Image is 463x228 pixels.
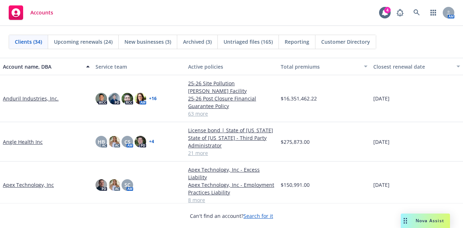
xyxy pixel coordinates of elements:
[149,139,154,144] a: + 4
[188,181,275,196] a: Apex Technology, Inc - Employment Practices Liability
[188,196,275,204] a: 8 more
[321,38,370,46] span: Customer Directory
[54,38,112,46] span: Upcoming renewals (24)
[281,181,310,189] span: $150,991.00
[373,95,390,102] span: [DATE]
[373,138,390,146] span: [DATE]
[95,63,182,70] div: Service team
[124,38,171,46] span: New businesses (3)
[188,126,275,134] a: License bond | State of [US_STATE]
[281,138,310,146] span: $275,873.00
[98,138,105,146] span: HB
[95,93,107,104] img: photo
[109,93,120,104] img: photo
[135,93,146,104] img: photo
[124,138,131,146] span: CS
[416,218,444,224] span: Nova Assist
[188,110,275,117] a: 63 more
[373,63,452,70] div: Closest renewal date
[373,181,390,189] span: [DATE]
[185,58,278,75] button: Active policies
[149,96,157,101] a: + 16
[93,58,185,75] button: Service team
[188,63,275,70] div: Active policies
[3,181,54,189] a: Apex Technology, Inc
[190,212,273,220] span: Can't find an account?
[109,136,120,147] img: photo
[3,63,82,70] div: Account name, DBA
[95,179,107,191] img: photo
[224,38,273,46] span: Untriaged files (165)
[3,95,59,102] a: Anduril Industries, Inc.
[30,10,53,16] span: Accounts
[370,58,463,75] button: Closest renewal date
[384,7,391,13] div: 4
[109,179,120,191] img: photo
[281,63,360,70] div: Total premiums
[393,5,407,20] a: Report a Bug
[188,79,275,95] a: 25-26 Site Pollution [PERSON_NAME] Facility
[401,214,410,228] div: Drag to move
[409,5,424,20] a: Search
[281,95,317,102] span: $16,351,462.22
[285,38,309,46] span: Reporting
[135,136,146,147] img: photo
[401,214,450,228] button: Nova Assist
[278,58,370,75] button: Total premiums
[188,95,275,110] a: 25-26 Post Closure Financial Guarantee Policy
[188,149,275,157] a: 21 more
[15,38,42,46] span: Clients (34)
[188,166,275,181] a: Apex Technology, Inc - Excess Liability
[122,93,133,104] img: photo
[426,5,441,20] a: Switch app
[6,3,56,23] a: Accounts
[183,38,212,46] span: Archived (3)
[3,138,43,146] a: Angle Health Inc
[243,212,273,219] a: Search for it
[124,181,131,189] span: SC
[188,134,275,149] a: State of [US_STATE] - Third Party Administrator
